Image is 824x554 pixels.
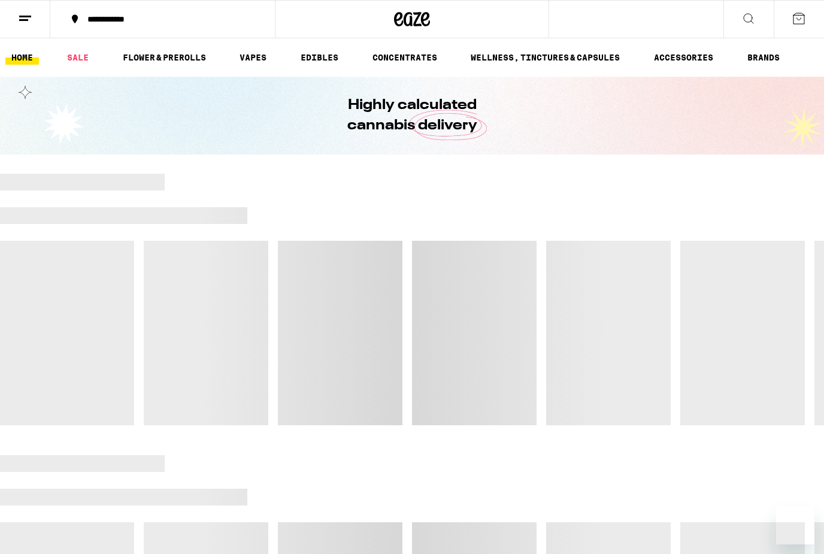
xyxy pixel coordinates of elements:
[234,50,272,65] a: VAPES
[313,95,511,136] h1: Highly calculated cannabis delivery
[366,50,443,65] a: CONCENTRATES
[295,50,344,65] a: EDIBLES
[117,50,212,65] a: FLOWER & PREROLLS
[465,50,626,65] a: WELLNESS, TINCTURES & CAPSULES
[5,50,39,65] a: HOME
[648,50,719,65] a: ACCESSORIES
[741,50,786,65] a: BRANDS
[61,50,95,65] a: SALE
[776,506,814,544] iframe: Button to launch messaging window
